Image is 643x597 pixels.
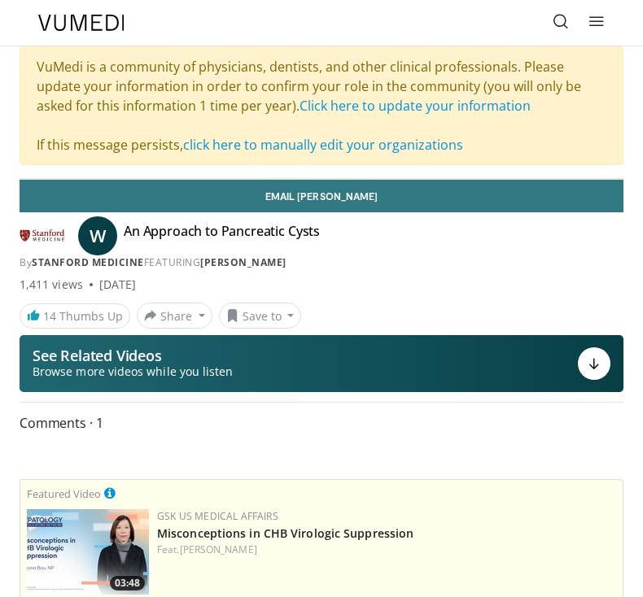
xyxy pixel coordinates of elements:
[20,46,623,165] div: VuMedi is a community of physicians, dentists, and other clinical professionals. Please update yo...
[27,509,149,595] img: 59d1e413-5879-4b2e-8b0a-b35c7ac1ec20.jpg.150x105_q85_crop-smart_upscale.jpg
[20,335,623,392] button: See Related Videos Browse more videos while you listen
[219,303,302,329] button: Save to
[20,412,623,434] span: Comments 1
[20,277,83,293] span: 1,411 views
[20,255,623,270] div: By FEATURING
[180,543,257,556] a: [PERSON_NAME]
[20,303,130,329] a: 14 Thumbs Up
[200,255,287,269] a: [PERSON_NAME]
[99,277,136,293] div: [DATE]
[33,364,233,380] span: Browse more videos while you listen
[183,136,463,154] a: click here to manually edit your organizations
[38,15,125,31] img: VuMedi Logo
[157,509,278,523] a: GSK US Medical Affairs
[33,347,233,364] p: See Related Videos
[110,576,145,590] span: 03:48
[78,216,117,255] a: W
[137,303,212,329] button: Share
[300,97,531,115] a: Click here to update your information
[20,223,65,249] img: Stanford Medicine
[124,223,320,249] h4: An Approach to Pancreatic Cysts
[20,180,623,212] a: Email [PERSON_NAME]
[157,525,413,541] a: Misconceptions in CHB Virologic Suppression
[27,486,101,501] small: Featured Video
[27,509,149,595] a: 03:48
[32,255,144,269] a: Stanford Medicine
[43,308,56,324] span: 14
[157,543,616,557] div: Feat.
